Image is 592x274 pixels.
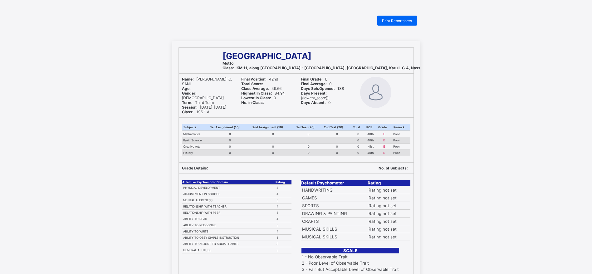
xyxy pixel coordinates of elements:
td: Rating not set [367,186,410,194]
span: [PERSON_NAME] .O. SANI [182,77,232,86]
th: Affective Psychomotor Domain [182,180,276,184]
td: ABILITY TO RECOGNIZE [182,222,276,228]
td: 40th [365,137,377,144]
td: 3 [275,184,291,191]
td: ABILITY TO READ [182,216,276,222]
td: 4 [275,191,291,197]
td: 3 [275,247,291,253]
td: 0 [251,150,295,156]
td: 3 [275,197,291,203]
td: GENERAL ATTITUDE [182,247,276,253]
b: Highest In Class: [241,91,272,95]
th: 2nd Test (20) [322,124,351,131]
td: 4 [275,228,291,235]
b: Total Score: [241,81,263,86]
td: E [377,131,392,137]
th: Total [351,124,365,131]
b: No. of Subjects: [379,166,408,170]
td: DRAWING & PAINTING [301,210,367,218]
b: Days Absent: [301,100,326,105]
span: {{lowest_score}} [301,91,329,100]
th: SCALE [301,248,399,253]
td: 3 [275,222,291,228]
th: Remark [392,124,410,131]
b: Days Sch.Opened: [301,86,335,91]
td: 0 [322,144,351,150]
td: History [182,150,209,156]
th: Default Psychomotor [301,180,367,186]
td: 0 [295,150,322,156]
td: SPORTS [301,202,367,210]
td: 0 [295,144,322,150]
b: Days Present: [301,91,327,95]
td: 0 [251,144,295,150]
td: 3 [275,241,291,247]
span: KM 11, along [GEOGRAPHIC_DATA] - [GEOGRAPHIC_DATA], [GEOGRAPHIC_DATA], Karu L.G.A, Nassarawa State., [223,66,445,70]
td: Rating not set [367,233,410,241]
td: Rating not set [367,225,410,233]
span: 49.66 [241,86,281,91]
b: Lowest In Class: [241,95,271,100]
td: ABILITY TO WRITE [182,228,276,235]
td: 0 [322,150,351,156]
td: PHYSICAL DEVELOPMENT [182,184,276,191]
b: Class Average: [241,86,269,91]
span: Third Term [182,100,214,105]
td: E [377,144,392,150]
td: Rating not set [367,210,410,218]
b: Final Position: [241,77,267,81]
span: 42nd [241,77,278,81]
td: 0 [209,150,251,156]
td: HANDWRITING [301,186,367,194]
b: Grade Details: [182,166,208,170]
span: 138 [301,86,344,91]
td: 0 [351,137,365,144]
span: [GEOGRAPHIC_DATA] [223,51,311,61]
span: [DEMOGRAPHIC_DATA] [182,91,224,100]
td: 0 [295,131,322,137]
td: GAMES [301,194,367,202]
td: Mathematics [182,131,209,137]
td: 0 [209,137,251,144]
td: 2 - Poor Level of Observable Trait [301,260,399,266]
td: CRAFTS [301,218,367,225]
b: Gender: [182,91,197,95]
td: 3 [275,235,291,241]
th: 1st Assignment (10) [209,124,251,131]
td: MENTAL ALERTNESS [182,197,276,203]
th: POS [365,124,377,131]
th: Subjects [182,124,209,131]
b: Name: [182,77,194,81]
td: E [377,137,392,144]
td: 0 [209,144,251,150]
span: JSS 1 A [182,110,209,114]
td: 4 [275,216,291,222]
span: 0 [301,81,332,86]
td: MUSICAL SKILLS [301,225,367,233]
span: E [301,77,327,81]
td: 4 [275,203,291,210]
td: 0 [209,131,251,137]
th: Rating [367,180,410,186]
td: Rating not set [367,202,410,210]
span: 0 [241,95,276,100]
th: Rating [275,180,291,184]
td: 0 [322,131,351,137]
th: Grade [377,124,392,131]
td: ADJUSTMENT IN SCHOOL [182,191,276,197]
td: 3 - Fair But Acceptable Level of Observable Trait [301,267,399,272]
span: 84.94 [241,91,285,95]
td: 3 [275,210,291,216]
b: Motto: [223,61,235,66]
span: 0 [301,100,331,105]
td: ABILITY TO OBEY SIMPLE INSTRUCTION [182,235,276,241]
b: Age: [182,86,191,91]
span: [DATE]-[DATE] [182,105,226,110]
td: E [377,150,392,156]
b: Class: [223,66,234,70]
td: Basic Science [182,137,209,144]
td: Poor [392,137,410,144]
th: 2nd Assignment (10) [251,124,295,131]
td: Poor [392,131,410,137]
th: 1st Test (20) [295,124,322,131]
